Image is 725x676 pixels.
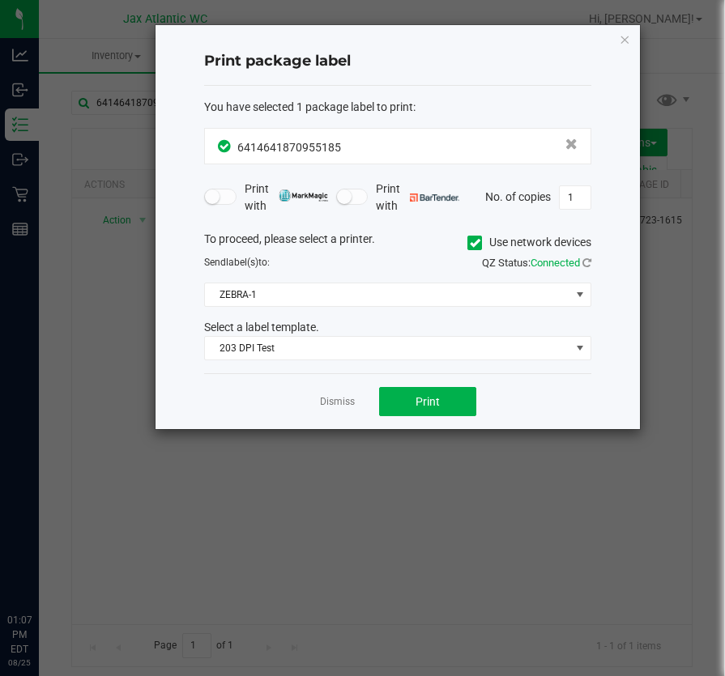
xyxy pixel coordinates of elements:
[218,138,233,155] span: In Sync
[410,193,459,202] img: bartender.png
[16,546,65,595] iframe: Resource center
[192,231,603,255] div: To proceed, please select a printer.
[376,181,459,215] span: Print with
[192,319,603,336] div: Select a label template.
[485,189,551,202] span: No. of copies
[204,257,270,268] span: Send to:
[205,337,570,359] span: 203 DPI Test
[204,100,413,113] span: You have selected 1 package label to print
[237,141,341,154] span: 6414641870955185
[482,257,591,269] span: QZ Status:
[279,189,328,202] img: mark_magic_cybra.png
[226,257,258,268] span: label(s)
[467,234,591,251] label: Use network devices
[416,395,440,408] span: Print
[320,395,355,409] a: Dismiss
[204,99,591,116] div: :
[204,51,591,72] h4: Print package label
[531,257,580,269] span: Connected
[245,181,328,215] span: Print with
[379,387,476,416] button: Print
[205,283,570,306] span: ZEBRA-1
